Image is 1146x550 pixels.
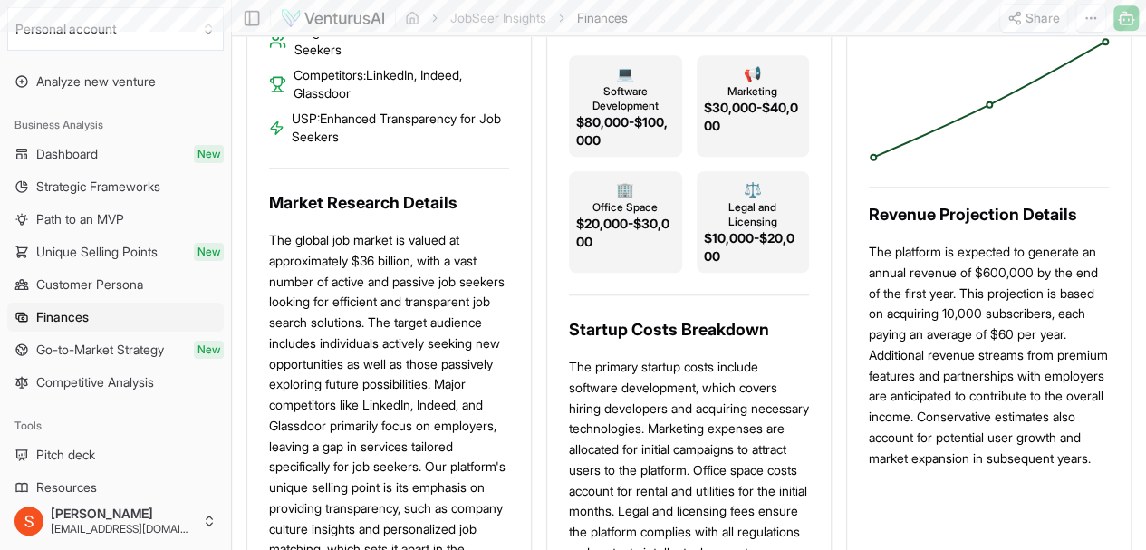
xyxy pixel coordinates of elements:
a: Analyze new venture [7,67,224,96]
a: DashboardNew [7,140,224,169]
a: Go-to-Market StrategyNew [7,335,224,364]
span: Competitors: LinkedIn, Indeed, Glassdoor [294,66,509,102]
span: Analyze new venture [36,72,156,91]
div: Business Analysis [7,111,224,140]
span: ⚖️ [744,179,762,200]
img: ACg8ocKYeNuTCHeJW6r5WK4yx7U4ttpkf89GXhyWqs3N177ggR34yQ=s96-c [14,507,43,536]
h3: Market Research Details [269,190,509,216]
span: New [194,145,224,163]
span: Unique Selling Points [36,243,158,261]
span: $20,000-$30,000 [576,215,675,251]
a: Customer Persona [7,270,224,299]
span: $10,000-$20,000 [704,229,803,265]
span: Competitive Analysis [36,373,154,391]
button: [PERSON_NAME][EMAIL_ADDRESS][DOMAIN_NAME] [7,499,224,543]
a: Strategic Frameworks [7,172,224,201]
span: $30,000-$40,000 [704,99,803,135]
a: Finances [7,303,224,332]
span: Office Space [592,200,658,215]
div: Tools [7,411,224,440]
span: Pitch deck [36,446,95,464]
a: Unique Selling PointsNew [7,237,224,266]
span: [EMAIL_ADDRESS][DOMAIN_NAME] [51,522,195,536]
span: Finances [36,308,89,326]
span: Resources [36,478,97,497]
span: 📢 [744,63,762,84]
span: Customer Persona [36,275,143,294]
span: Target: Active and Passive Job Seekers [294,23,509,59]
span: Software Development [576,84,675,113]
a: Path to an MVP [7,205,224,234]
p: The platform is expected to generate an annual revenue of $600,000 by the end of the first year. ... [869,242,1109,468]
span: Go-to-Market Strategy [36,341,164,359]
span: Marketing [727,84,777,99]
span: 💻 [616,63,634,84]
h3: Revenue Projection Details [869,202,1109,227]
span: $80,000-$100,000 [576,113,675,150]
span: New [194,341,224,359]
h3: Startup Costs Breakdown [569,317,809,343]
a: Resources [7,473,224,502]
span: New [194,243,224,261]
span: Legal and Licensing [704,200,803,229]
span: Path to an MVP [36,210,124,228]
span: [PERSON_NAME] [51,506,195,522]
a: Competitive Analysis [7,368,224,397]
span: 🏢 [616,179,634,200]
a: Pitch deck [7,440,224,469]
span: Dashboard [36,145,98,163]
span: Strategic Frameworks [36,178,160,196]
span: USP: Enhanced Transparency for Job Seekers [292,110,509,146]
